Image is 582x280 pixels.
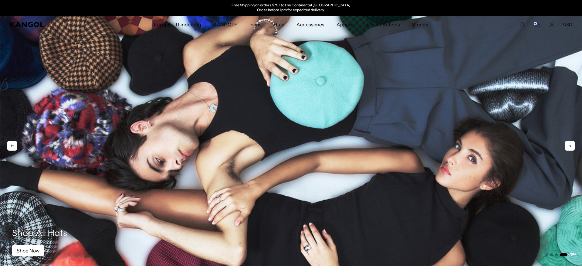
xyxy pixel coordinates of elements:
[296,16,324,33] span: Accessories
[290,16,330,33] a: Accessories
[12,228,67,240] h1: Shop All Hats
[268,16,290,33] a: Hats
[412,16,428,33] span: Stories
[148,16,207,33] a: Kangol x J.Lindeberg
[228,3,354,13] div: 2 of 2
[563,22,572,27] button: USD
[12,245,44,256] a: Shop Now
[228,3,354,13] slideshow-component: Announcement bar
[519,22,525,27] summary: Search here
[232,8,351,13] p: Order before 1pm for expedited delivery.
[555,253,558,256] button: Go to slide 3
[232,3,351,7] a: Free Shipping on orders $79+ to the Continental [GEOGRAPHIC_DATA]
[361,16,406,33] a: Collaborations
[213,16,237,33] span: KANGOLF
[228,3,354,13] div: Announcement
[560,253,567,256] button: Go to slide 4
[550,253,553,256] button: Go to slide 2
[545,252,567,257] ul: Select a slide to show
[207,16,243,33] a: KANGOLF
[545,253,548,256] button: Go to slide 1
[367,16,400,33] span: Collaborations
[274,16,284,33] span: Hats
[406,16,434,33] a: Stories
[533,22,541,27] button: Cart
[154,16,201,33] span: Kangol x J.Lindeberg
[549,22,555,27] a: Account
[337,16,355,33] span: Apparel
[249,16,262,33] span: Icons
[10,22,102,27] a: Kangol
[243,16,268,33] a: Icons
[330,16,361,33] a: Apparel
